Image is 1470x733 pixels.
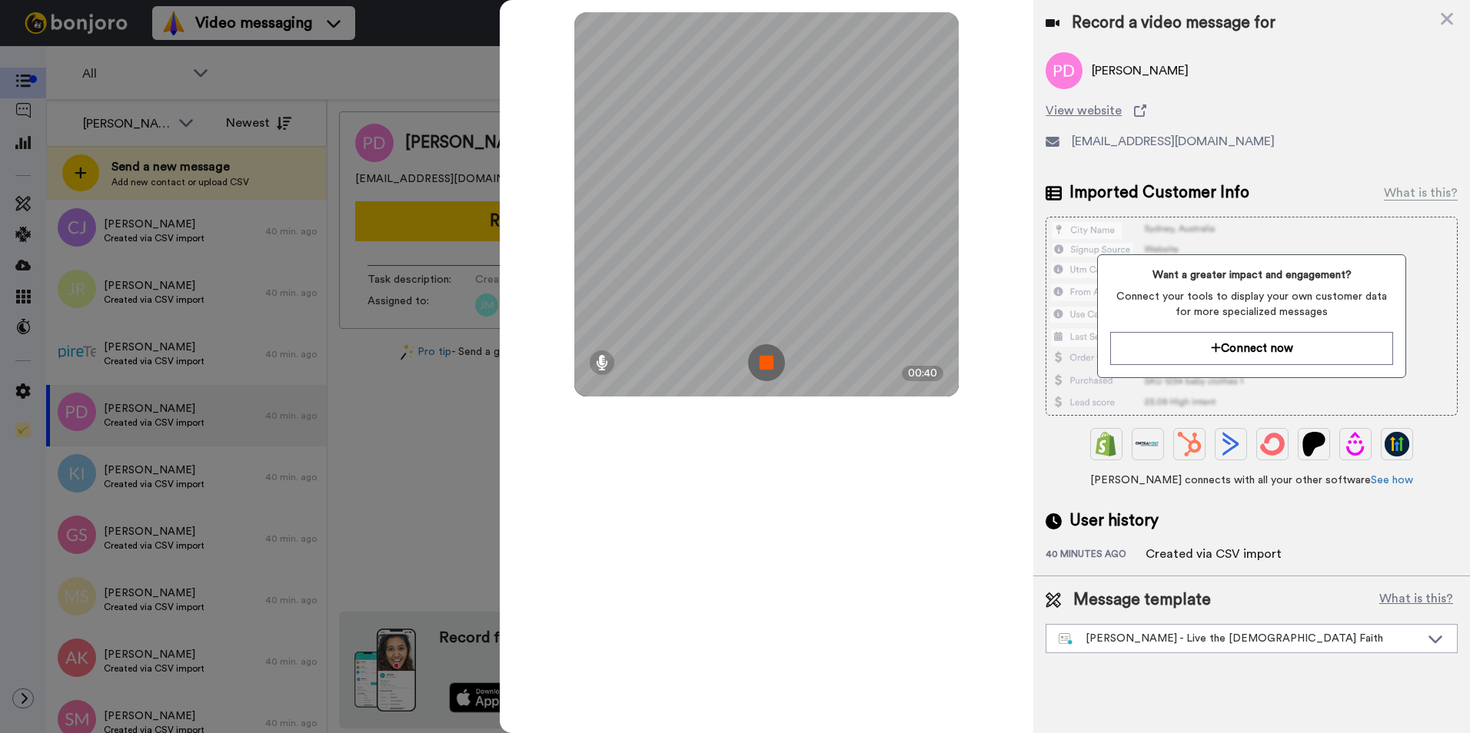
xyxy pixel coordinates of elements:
button: What is this? [1375,589,1458,612]
img: Shopify [1094,432,1119,456]
div: 40 minutes ago [1046,548,1146,563]
span: View website [1046,101,1122,120]
span: Hi [PERSON_NAME], thanks for joining us with a paid account! Wanted to say thanks in person, so p... [86,13,208,122]
img: Ontraport [1136,432,1160,456]
img: Hubspot [1177,432,1202,456]
img: nextgen-template.svg [1059,633,1073,645]
img: Drip [1343,432,1368,456]
a: View website [1046,101,1458,120]
span: Message template [1073,589,1211,612]
span: User history [1069,509,1159,532]
div: What is this? [1384,184,1458,202]
span: Connect your tools to display your own customer data for more specialized messages [1110,289,1392,320]
span: [PERSON_NAME] connects with all your other software [1046,473,1458,488]
span: [EMAIL_ADDRESS][DOMAIN_NAME] [1072,132,1275,151]
img: 3183ab3e-59ed-45f6-af1c-10226f767056-1659068401.jpg [2,3,43,45]
span: Imported Customer Info [1069,181,1249,204]
span: Want a greater impact and engagement? [1110,267,1392,283]
div: 00:40 [902,366,943,381]
img: ic_record_stop.svg [748,344,785,381]
div: [PERSON_NAME] - Live the [DEMOGRAPHIC_DATA] Faith [1059,631,1420,646]
img: ActiveCampaign [1219,432,1243,456]
button: Connect now [1110,332,1392,365]
img: ConvertKit [1260,432,1285,456]
div: Created via CSV import [1146,545,1282,563]
img: mute-white.svg [49,49,68,68]
a: See how [1371,475,1413,486]
img: Patreon [1302,432,1326,456]
img: GoHighLevel [1385,432,1409,456]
